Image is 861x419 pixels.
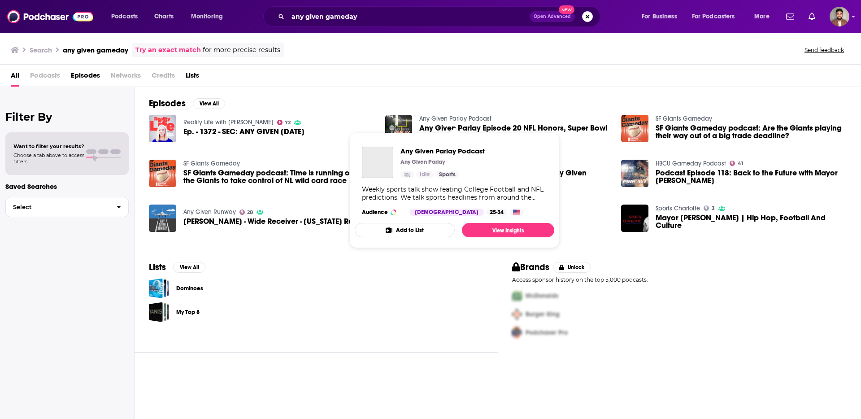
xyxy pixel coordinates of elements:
p: Saved Searches [5,182,129,191]
img: SF Giants Gameday podcast: Are the Giants playing their way out of a big trade deadline? [621,115,648,142]
button: open menu [635,9,688,24]
img: Podchaser - Follow, Share and Rate Podcasts [7,8,93,25]
a: EpisodesView All [149,98,225,109]
span: Choose a tab above to access filters. [13,152,84,165]
a: ListsView All [149,262,205,273]
a: Mayor Talib | Hip Hop, Football And Culture [621,205,648,232]
a: SF Giants Gameday [183,160,240,167]
a: 72 [277,120,291,125]
span: 28 [247,210,253,214]
button: Show profile menu [830,7,849,26]
a: Braxton Haley - Wide Receiver - Arizona Rattlers [183,218,370,225]
button: Send feedback [802,46,847,54]
div: Search podcasts, credits, & more... [272,6,609,27]
input: Search podcasts, credits, & more... [288,9,530,24]
span: Burger King [526,310,560,318]
button: Select [5,197,129,217]
img: Ep. - 1372 - SEC: ANY GIVEN SATURDAY [149,115,176,142]
span: Mayor [PERSON_NAME] | Hip Hop, Football And Culture [656,214,847,229]
a: Show notifications dropdown [805,9,819,24]
span: McDonalds [526,292,558,300]
div: 25-34 [486,209,507,216]
span: Podcast Episode 118: Back to the Future with Mayor [PERSON_NAME] [656,169,847,184]
img: Third Pro Logo [509,323,526,342]
a: Any Given Runway [183,208,236,216]
span: Networks [111,68,141,87]
a: 3 [704,205,715,211]
span: Logged in as calmonaghan [830,7,849,26]
a: Lists [186,68,199,87]
img: First Pro Logo [509,287,526,305]
a: 28 [239,209,253,215]
a: Podcast Episode 118: Back to the Future with Mayor Talib [656,169,847,184]
button: open menu [105,9,149,24]
a: Try an exact match [135,45,201,55]
p: Access sponsor history on the top 5,000 podcasts. [512,276,847,283]
img: Any Given Parlay Episode 20 NFL Honors, Super Bowl Predictions [385,115,413,142]
button: Open AdvancedNew [530,11,575,22]
span: Any Given Parlay Podcast [400,147,485,155]
a: Idle [416,171,434,178]
div: [DEMOGRAPHIC_DATA] [409,209,484,216]
span: 3 [712,206,715,210]
a: Sports Charlotte [656,205,700,212]
span: Open Advanced [534,14,571,19]
span: Podchaser Pro [526,329,568,336]
a: Dominoes [149,278,169,298]
span: for more precise results [203,45,280,55]
a: Show notifications dropdown [783,9,798,24]
span: 72 [285,121,291,125]
span: Podcasts [111,10,138,23]
a: Charts [148,9,179,24]
a: HBCU Gameday Podcast [656,160,726,167]
a: All [11,68,19,87]
img: Second Pro Logo [509,305,526,323]
img: Podcast Episode 118: Back to the Future with Mayor Talib [621,160,648,187]
h2: Lists [149,262,166,273]
button: View All [173,262,205,273]
button: open menu [686,9,748,24]
a: Dominoes [176,284,203,293]
a: SF Giants Gameday podcast: Time is running out for the Giants to take control of NL wild card race [183,169,374,184]
button: Add to List [355,223,455,237]
div: Weekly sports talk show feating College Football and NFL predictions. We talk sports headlines fr... [362,185,547,201]
a: SF Giants Gameday [656,115,712,122]
h3: Search [30,46,52,54]
p: Any Given Parlay [400,158,445,166]
h3: any given gameday [63,46,128,54]
span: Podcasts [30,68,60,87]
span: More [754,10,770,23]
h2: Brands [512,262,549,273]
a: 41 [730,161,743,166]
span: [PERSON_NAME] - Wide Receiver - [US_STATE] Rattlers [183,218,370,225]
span: Want to filter your results? [13,143,84,149]
img: User Profile [830,7,849,26]
a: My Top 8 [176,307,200,317]
a: Reality Life with Kate Casey [183,118,274,126]
a: SF Giants Gameday podcast: Are the Giants playing their way out of a big trade deadline? [656,124,847,140]
span: 41 [738,161,743,166]
span: For Podcasters [692,10,735,23]
h2: Filter By [5,110,129,123]
button: Unlock [553,262,591,273]
span: My Top 8 [149,302,169,322]
span: Ep. - 1372 - SEC: ANY GIVEN [DATE] [183,128,304,135]
button: open menu [185,9,235,24]
span: Charts [154,10,174,23]
img: SF Giants Gameday podcast: Time is running out for the Giants to take control of NL wild card race [149,160,176,187]
a: Episodes [71,68,100,87]
a: Ep. - 1372 - SEC: ANY GIVEN SATURDAY [183,128,304,135]
span: Idle [420,170,430,179]
img: Braxton Haley - Wide Receiver - Arizona Rattlers [149,205,176,232]
a: Any Given Parlay Podcast [362,147,393,178]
